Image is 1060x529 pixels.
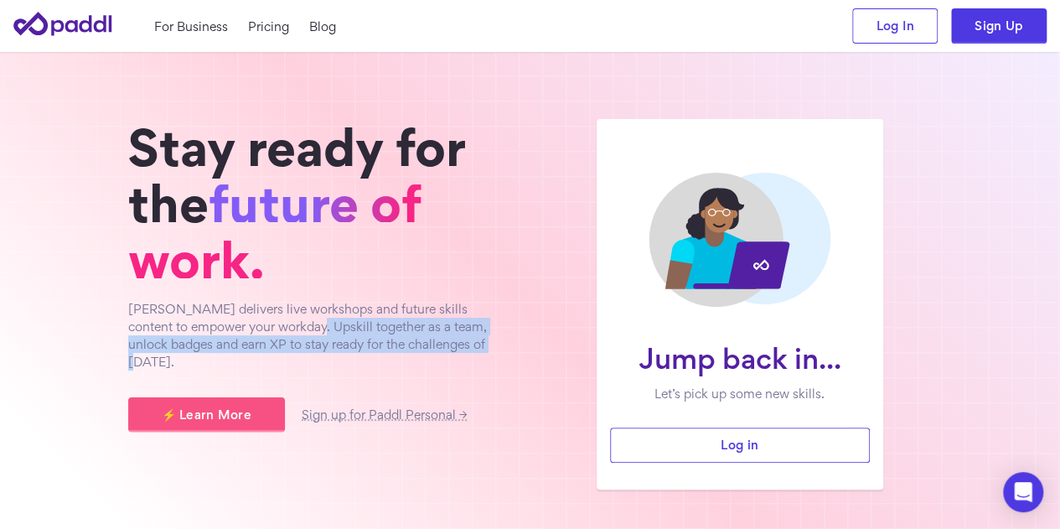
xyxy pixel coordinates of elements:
a: Log in [610,428,870,463]
a: Sign Up [951,8,1047,44]
h1: Stay ready for the [128,119,514,288]
a: ⚡ Learn More [128,397,285,433]
a: Sign up for Paddl Personal → [302,410,467,421]
a: For Business [154,18,228,35]
a: Log In [852,8,938,44]
span: future of work. [128,184,421,278]
h1: Jump back in... [623,344,856,373]
p: Let’s pick up some new skills. [623,385,856,402]
a: Pricing [248,18,289,35]
a: Blog [309,18,336,35]
p: [PERSON_NAME] delivers live workshops and future skills content to empower your workday. Upskill ... [128,300,514,371]
div: Open Intercom Messenger [1003,472,1043,512]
